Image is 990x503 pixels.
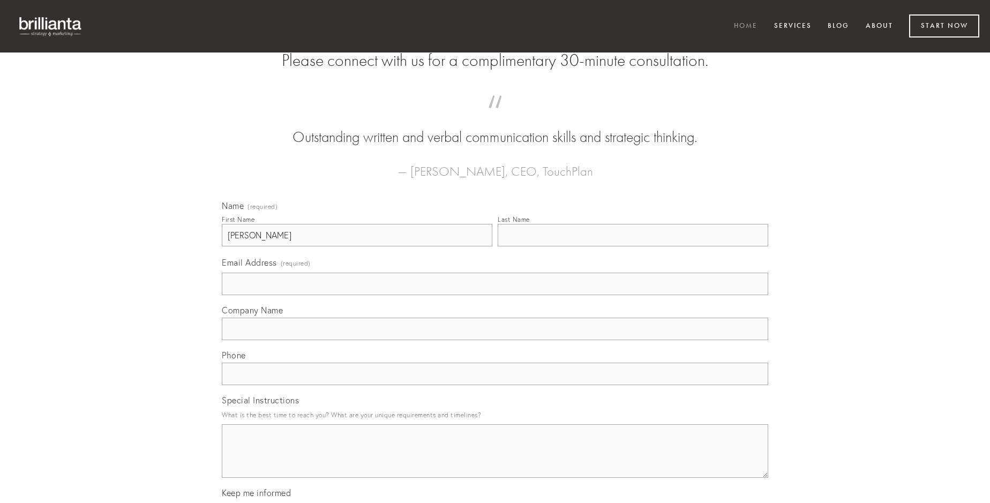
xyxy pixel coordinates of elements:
span: (required) [281,256,311,271]
a: Start Now [909,14,979,37]
a: Blog [821,18,856,35]
blockquote: Outstanding written and verbal communication skills and strategic thinking. [239,106,751,148]
div: First Name [222,215,254,223]
span: Company Name [222,305,283,316]
span: Name [222,200,244,211]
a: Services [767,18,819,35]
div: Last Name [498,215,530,223]
h2: Please connect with us for a complimentary 30-minute consultation. [222,50,768,71]
span: Phone [222,350,246,361]
a: Home [727,18,764,35]
a: About [859,18,900,35]
span: “ [239,106,751,127]
img: brillianta - research, strategy, marketing [11,11,91,42]
p: What is the best time to reach you? What are your unique requirements and timelines? [222,408,768,422]
span: Email Address [222,257,277,268]
span: (required) [247,204,277,210]
span: Special Instructions [222,395,299,406]
span: Keep me informed [222,487,291,498]
figcaption: — [PERSON_NAME], CEO, TouchPlan [239,148,751,182]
